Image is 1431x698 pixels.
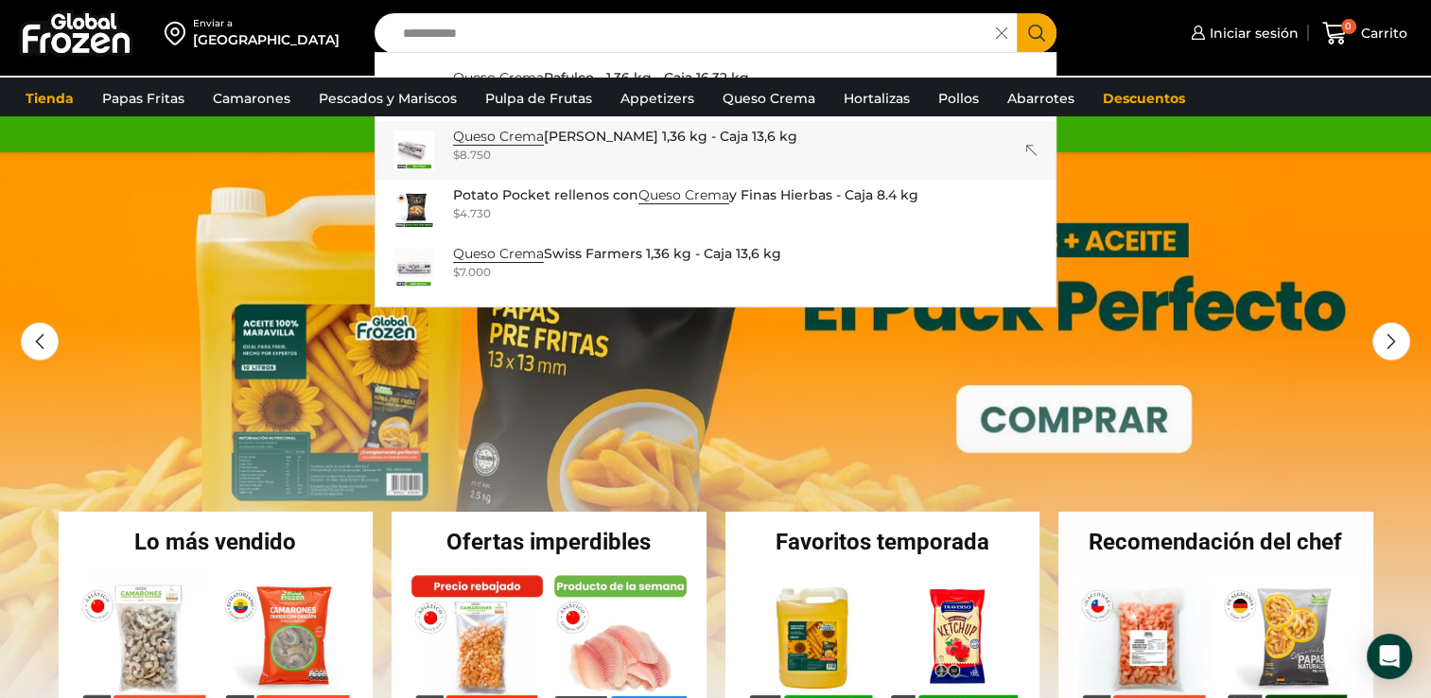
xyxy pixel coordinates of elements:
p: [PERSON_NAME] 1,36 kg - Caja 13,6 kg [453,126,797,147]
div: Next slide [1372,323,1410,360]
p: Swiss Farmers 1,36 kg - Caja 13,6 kg [453,243,781,264]
bdi: 7.000 [453,265,491,279]
a: Tienda [16,80,83,116]
div: Open Intercom Messenger [1367,634,1412,679]
a: Abarrotes [998,80,1084,116]
h2: Recomendación del chef [1058,531,1373,553]
a: Pulpa de Frutas [476,80,602,116]
a: Camarones [203,80,300,116]
strong: Queso Crema [453,245,544,263]
span: $ [453,265,460,279]
strong: Queso Crema [638,186,729,204]
div: Previous slide [21,323,59,360]
bdi: 8.750 [453,148,491,162]
p: Rafulco - 1,36 kg - Caja 16,32 kg [453,67,749,88]
a: Queso CremaRafulco - 1,36 kg - Caja 16,32 kg $5.770 [375,62,1056,121]
strong: Queso Crema [453,128,544,146]
strong: Queso Crema [453,69,544,87]
span: 0 [1341,19,1356,34]
a: Queso Crema [713,80,825,116]
span: $ [453,206,460,220]
a: Descuentos [1093,80,1195,116]
h2: Favoritos temporada [725,531,1040,553]
div: [GEOGRAPHIC_DATA] [193,30,340,49]
a: Pescados y Mariscos [309,80,466,116]
span: Carrito [1356,24,1407,43]
a: Iniciar sesión [1186,14,1299,52]
a: Appetizers [611,80,704,116]
a: Queso Crema[PERSON_NAME] 1,36 kg - Caja 13,6 kg $8.750 [375,121,1056,180]
a: 0 Carrito [1318,11,1412,56]
div: Enviar a [193,17,340,30]
p: Potato Pocket rellenos con y Finas Hierbas - Caja 8.4 kg [453,184,918,205]
bdi: 4.730 [453,206,491,220]
a: Hortalizas [834,80,919,116]
a: Potato Pocket rellenos conQueso Cremay Finas Hierbas - Caja 8.4 kg $4.730 [375,180,1056,238]
span: Iniciar sesión [1205,24,1299,43]
h2: Lo más vendido [59,531,374,553]
span: $ [453,148,460,162]
button: Search button [1017,13,1056,53]
a: Pollos [929,80,988,116]
a: Queso CremaSwiss Farmers 1,36 kg - Caja 13,6 kg $7.000 [375,238,1056,297]
h2: Ofertas imperdibles [392,531,707,553]
a: Papas Fritas [93,80,194,116]
img: address-field-icon.svg [165,17,193,49]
